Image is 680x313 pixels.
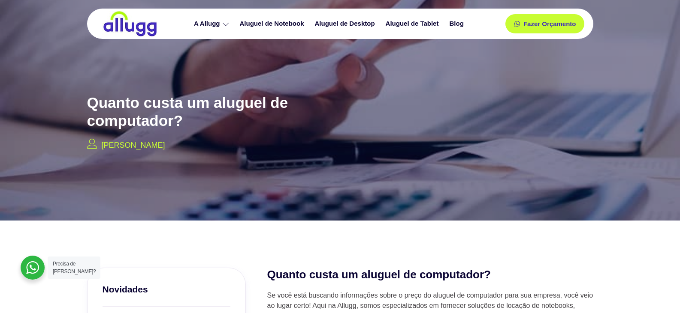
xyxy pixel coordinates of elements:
[381,16,445,31] a: Aluguel de Tablet
[102,140,165,151] p: [PERSON_NAME]
[267,268,593,282] h2: Quanto custa um aluguel de computador?
[190,16,236,31] a: A Allugg
[523,21,576,27] span: Fazer Orçamento
[102,11,158,37] img: locação de TI é Allugg
[103,283,230,295] h3: Novidades
[311,16,381,31] a: Aluguel de Desktop
[87,94,362,130] h2: Quanto custa um aluguel de computador?
[505,14,585,33] a: Fazer Orçamento
[53,261,96,274] span: Precisa de [PERSON_NAME]?
[445,16,470,31] a: Blog
[236,16,311,31] a: Aluguel de Notebook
